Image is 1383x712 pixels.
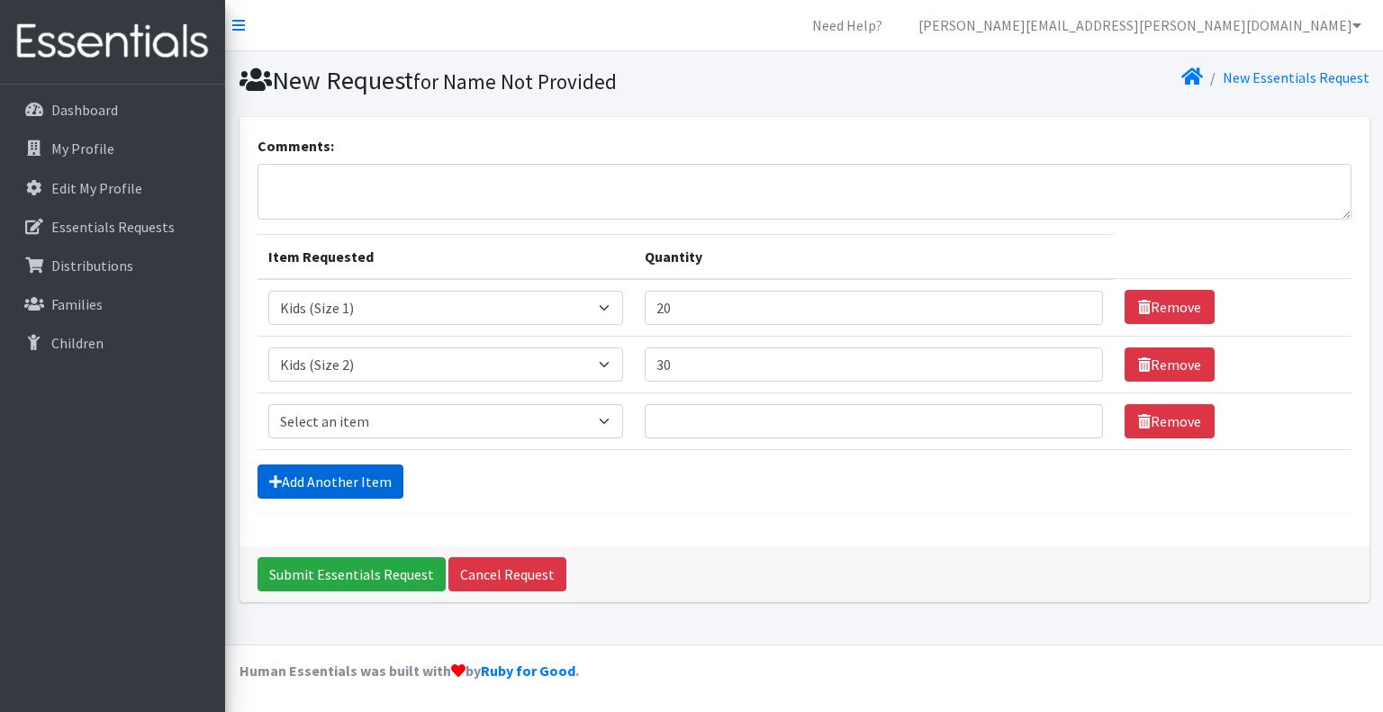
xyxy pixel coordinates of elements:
p: Edit My Profile [51,179,142,197]
a: Edit My Profile [7,170,218,206]
a: Ruby for Good [481,662,575,680]
img: HumanEssentials [7,12,218,72]
input: Submit Essentials Request [258,557,446,591]
a: Essentials Requests [7,209,218,245]
a: Remove [1125,347,1215,382]
a: Distributions [7,248,218,284]
th: Quantity [634,234,1114,279]
small: for Name Not Provided [413,68,617,95]
p: Essentials Requests [51,218,175,236]
p: Families [51,295,103,313]
p: Dashboard [51,101,118,119]
label: Comments: [258,135,334,157]
a: Need Help? [798,7,897,43]
a: Children [7,325,218,361]
strong: Human Essentials was built with by . [240,662,579,680]
a: Add Another Item [258,464,403,499]
a: Cancel Request [448,557,566,591]
a: Dashboard [7,92,218,128]
a: Families [7,286,218,322]
a: Remove [1125,404,1215,438]
h1: New Request [240,65,798,96]
a: New Essentials Request [1223,68,1369,86]
a: Remove [1125,290,1215,324]
p: My Profile [51,140,114,158]
p: Distributions [51,257,133,275]
a: My Profile [7,131,218,167]
th: Item Requested [258,234,634,279]
a: [PERSON_NAME][EMAIL_ADDRESS][PERSON_NAME][DOMAIN_NAME] [904,7,1376,43]
p: Children [51,334,104,352]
